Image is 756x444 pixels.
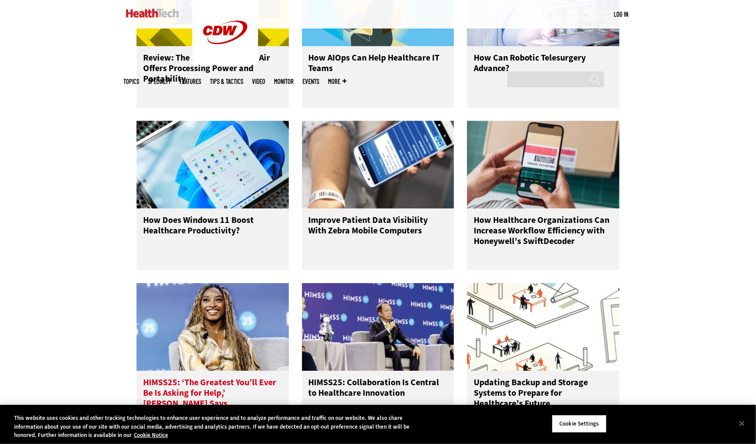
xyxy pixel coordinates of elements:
[467,121,619,208] img: person scans barcode with phone
[180,78,201,85] a: Features
[302,78,319,85] a: Events
[467,283,619,432] a: Illustration of office under construction Updating Backup and Storage Systems to Prepare for Heal...
[302,283,454,432] a: panelists on stage at HIMSS25 HIMSS25: Collaboration Is Central to Healthcare Innovation
[274,78,294,85] a: MonITor
[552,415,607,433] button: Cookie Settings
[192,58,258,67] a: CDW
[137,283,289,432] a: Simone Biles HIMSS25: ‘The Greatest You’ll Ever Be Is Asking for Help,’ [PERSON_NAME] Says
[302,121,454,208] img: zebra phone scans barcode on patient's wrist
[137,121,289,270] a: Windows 11 on tablet How Does Windows 11 Boost Healthcare Productivity?
[137,121,289,208] img: Windows 11 on tablet
[467,283,619,371] img: Illustration of office under construction
[474,53,613,88] h3: How Can Robotic Telesurgery Advance?
[302,283,454,371] img: panelists on stage at HIMSS25
[614,10,628,18] a: Log in
[614,10,628,19] div: User menu
[474,377,613,412] h3: Updating Backup and Storage Systems to Prepare for Healthcare’s Future
[210,78,243,85] a: Tips & Tactics
[143,215,282,250] h3: How Does Windows 11 Boost Healthcare Productivity?
[137,283,289,371] img: Simone Biles
[14,414,416,440] div: This website uses cookies and other tracking technologies to enhance user experience and to analy...
[302,121,454,270] a: zebra phone scans barcode on patient's wrist Improve Patient Data Visibility With Zebra Mobile Co...
[148,78,171,85] span: Specialty
[143,377,282,412] h3: HIMSS25: ‘The Greatest You’ll Ever Be Is Asking for Help,’ [PERSON_NAME] Says
[252,78,265,85] a: Video
[732,414,752,433] button: Close
[328,78,346,85] span: More
[309,53,448,88] h3: How AIOps Can Help Healthcare IT Teams
[467,121,619,270] a: person scans barcode with phone How Healthcare Organizations Can Increase Workflow Efficiency wit...
[123,78,139,85] span: Topics
[134,431,168,439] a: More information about your privacy
[126,9,179,18] img: Home
[474,215,613,250] h3: How Healthcare Organizations Can Increase Workflow Efficiency with Honeywell’s SwiftDecoder
[309,215,448,250] h3: Improve Patient Data Visibility With Zebra Mobile Computers
[309,377,448,412] h3: HIMSS25: Collaboration Is Central to Healthcare Innovation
